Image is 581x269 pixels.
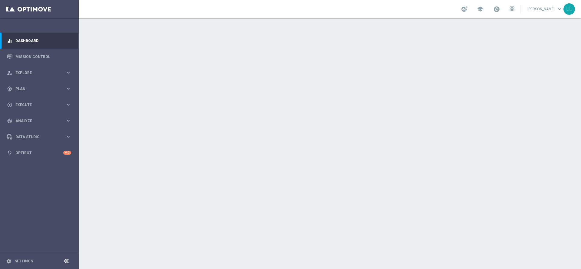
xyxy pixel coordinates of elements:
[7,70,71,75] button: person_search Explore keyboard_arrow_right
[7,49,71,65] div: Mission Control
[7,86,71,91] button: gps_fixed Plan keyboard_arrow_right
[15,145,63,161] a: Optibot
[65,134,71,140] i: keyboard_arrow_right
[7,70,12,76] i: person_search
[15,259,33,263] a: Settings
[7,118,65,124] div: Analyze
[15,135,65,139] span: Data Studio
[7,150,12,156] i: lightbulb
[527,5,563,14] a: [PERSON_NAME]keyboard_arrow_down
[556,6,563,12] span: keyboard_arrow_down
[563,3,575,15] div: EE
[7,118,71,123] button: track_changes Analyze keyboard_arrow_right
[7,86,65,92] div: Plan
[65,102,71,108] i: keyboard_arrow_right
[15,71,65,75] span: Explore
[7,38,71,43] button: equalizer Dashboard
[15,87,65,91] span: Plan
[7,134,71,139] button: Data Studio keyboard_arrow_right
[15,49,71,65] a: Mission Control
[7,102,71,107] button: play_circle_outline Execute keyboard_arrow_right
[65,118,71,124] i: keyboard_arrow_right
[7,134,65,140] div: Data Studio
[7,33,71,49] div: Dashboard
[7,118,12,124] i: track_changes
[63,151,71,155] div: +10
[15,33,71,49] a: Dashboard
[65,86,71,92] i: keyboard_arrow_right
[7,102,12,108] i: play_circle_outline
[15,119,65,123] span: Analyze
[7,145,71,161] div: Optibot
[7,70,65,76] div: Explore
[7,86,12,92] i: gps_fixed
[15,103,65,107] span: Execute
[65,70,71,76] i: keyboard_arrow_right
[7,102,65,108] div: Execute
[6,258,11,264] i: settings
[7,151,71,155] button: lightbulb Optibot +10
[477,6,484,12] span: school
[7,54,71,59] button: Mission Control
[7,38,12,44] i: equalizer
